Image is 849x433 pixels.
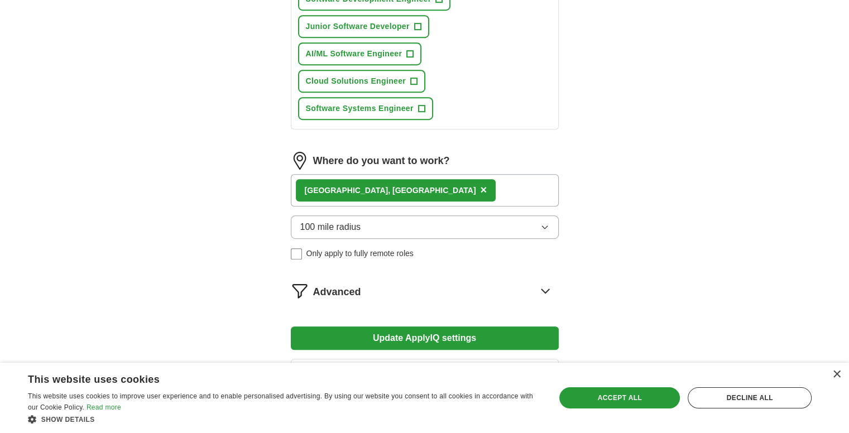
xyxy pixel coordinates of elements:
div: Decline all [688,387,812,408]
span: Junior Software Developer [306,21,410,32]
img: filter [291,282,309,300]
button: Software Systems Engineer [298,97,433,120]
a: Read more, opens a new window [87,403,121,411]
div: [GEOGRAPHIC_DATA], [GEOGRAPHIC_DATA] [305,185,476,196]
label: Where do you want to work? [313,153,450,169]
button: Junior Software Developer [298,15,429,38]
span: Cloud Solutions Engineer [306,75,406,87]
div: Close [832,371,841,379]
button: 100 mile radius [291,215,559,239]
span: Show details [41,416,95,424]
button: AI/ML Software Engineer [298,42,422,65]
div: Accept all [559,387,680,408]
span: AI/ML Software Engineer [306,48,402,60]
span: × [480,184,487,196]
button: × [480,182,487,199]
div: Show details [28,413,540,425]
span: 100 mile radius [300,220,361,234]
span: Software Systems Engineer [306,103,414,114]
img: location.png [291,152,309,170]
button: Update ApplyIQ settings [291,326,559,350]
span: This website uses cookies to improve user experience and to enable personalised advertising. By u... [28,392,533,411]
span: Advanced [313,285,361,300]
span: Only apply to fully remote roles [306,248,414,259]
button: Cloud Solutions Engineer [298,70,426,93]
button: Go to dashboard [291,359,559,382]
input: Only apply to fully remote roles [291,248,302,259]
div: This website uses cookies [28,369,512,386]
